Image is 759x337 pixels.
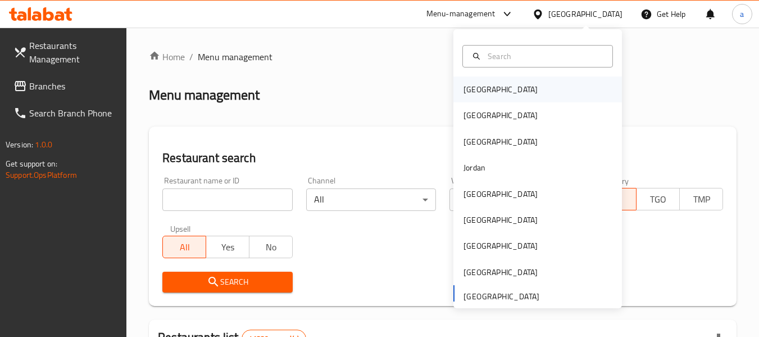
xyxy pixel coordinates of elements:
span: 1.0.0 [35,137,52,152]
a: Branches [4,73,127,100]
a: Restaurants Management [4,32,127,73]
li: / [189,50,193,64]
span: Yes [211,239,245,255]
a: Support.OpsPlatform [6,168,77,182]
span: Restaurants Management [29,39,118,66]
span: Search Branch Phone [29,106,118,120]
h2: Menu management [149,86,260,104]
span: TGO [641,191,675,208]
button: Yes [206,236,249,258]
span: No [254,239,288,255]
div: [GEOGRAPHIC_DATA] [463,136,538,148]
div: [GEOGRAPHIC_DATA] [463,188,538,200]
label: Upsell [170,224,191,232]
div: [GEOGRAPHIC_DATA] [463,214,538,226]
button: TGO [636,188,680,210]
a: Home [149,50,185,64]
span: All [167,239,202,255]
a: Search Branch Phone [4,100,127,127]
span: TMP [684,191,719,208]
h2: Restaurant search [162,150,723,167]
div: [GEOGRAPHIC_DATA] [463,240,538,252]
div: Menu-management [426,7,496,21]
div: [GEOGRAPHIC_DATA] [463,109,538,122]
button: All [162,236,206,258]
button: TMP [679,188,723,210]
input: Search for restaurant name or ID.. [162,188,292,211]
span: a [740,8,744,20]
span: Get support on: [6,156,57,171]
span: Branches [29,79,118,93]
div: [GEOGRAPHIC_DATA] [548,8,622,20]
input: Search [483,50,606,62]
nav: breadcrumb [149,50,737,64]
div: [GEOGRAPHIC_DATA] [463,83,538,96]
label: Delivery [601,177,629,185]
span: Menu management [198,50,272,64]
span: Search [171,275,283,289]
div: All [449,188,579,211]
button: Search [162,272,292,293]
div: All [306,188,436,211]
div: Jordan [463,161,485,174]
button: No [249,236,293,258]
span: Version: [6,137,33,152]
div: [GEOGRAPHIC_DATA] [463,266,538,278]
